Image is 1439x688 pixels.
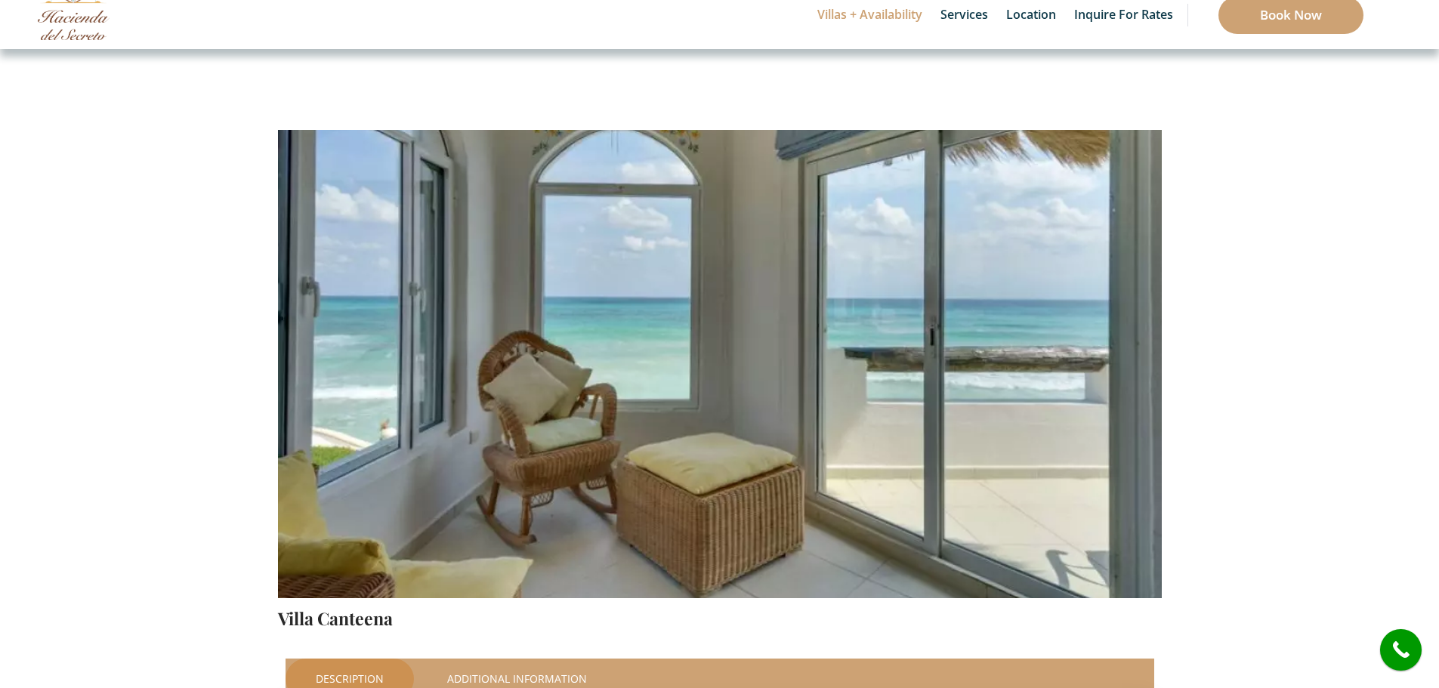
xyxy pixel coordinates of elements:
i: call [1384,633,1418,667]
a: call [1380,629,1422,671]
a: Villa Canteena [278,606,393,630]
img: Canteena-2nd-Floor-Master-King-Suite-D-1024x573-1-1000x667.jpg.webp [278,13,1162,602]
